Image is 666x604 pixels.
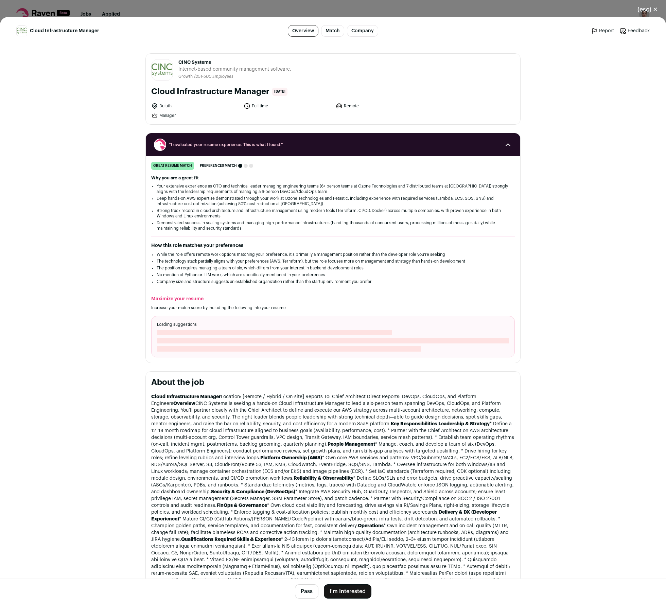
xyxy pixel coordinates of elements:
[211,490,295,494] strong: Security & Compliance (DevSecOps)
[173,401,195,406] strong: Overview
[157,259,509,264] li: The technology stack partially aligns with your preferences (AWS, Terraform), but the role focuse...
[321,25,344,37] a: Match
[17,26,27,36] img: a917af501ec8acf304fad847dc61c5f3a7edc5ecd881d13dca766b0e31843b4e
[591,28,614,34] a: Report
[178,59,291,66] span: CINC Systems
[157,208,509,219] li: Strong track record in cloud architecture and infrastructure management using modern tools (Terra...
[181,537,281,542] strong: Qualifications Required Skills & Experience
[157,252,509,257] li: While the role offers remote work options matching your preference, it's primarily a management p...
[294,476,353,481] strong: Reliability & Observability
[151,162,194,170] div: great resume match
[157,183,509,194] li: Your extensive experience as CTO and technical leader managing engineering teams (6+ person teams...
[157,220,509,231] li: Demonstrated success in scaling systems and managing high-performance infrastructures (handling t...
[178,66,291,73] span: Internet-based community management software.
[152,59,173,81] img: a917af501ec8acf304fad847dc61c5f3a7edc5ecd881d13dca766b0e31843b4e
[151,242,515,249] h2: How this role matches your preferences
[347,25,378,37] a: Company
[272,88,287,96] span: [DATE]
[194,74,233,79] li: /
[391,422,437,426] strong: Key Responsibilities
[619,28,650,34] a: Feedback
[169,142,497,147] span: “I evaluated your resume experience. This is what I found.”
[157,279,509,284] li: Company size and structure suggests an established organization rather than the startup environme...
[151,112,240,119] li: Manager
[157,265,509,271] li: The position requires managing a team of six, which differs from your interest in backend develop...
[30,28,99,34] span: Cloud Infrastructure Manager
[336,103,424,109] li: Remote
[260,456,322,460] strong: Platform Ownership (AWS)
[151,103,240,109] li: Duluth
[328,442,375,447] strong: People Management
[288,25,318,37] a: Overview
[151,377,515,388] h2: About the job
[200,162,237,169] span: Preferences match
[196,74,233,78] span: 251-500 Employees
[151,175,515,181] h2: Why you are a great fit
[358,523,384,528] strong: Operations
[216,503,267,508] strong: FinOps & Governance
[244,103,332,109] li: Full time
[151,296,515,302] h2: Maximize your resume
[151,86,269,97] h1: Cloud Infrastructure Manager
[438,422,490,426] strong: Leadership & Strategy
[629,2,666,17] button: Close modal
[151,305,515,310] p: Increase your match score by including the following into your resume
[295,584,318,599] button: Pass
[178,74,194,79] li: Growth
[157,196,509,207] li: Deep hands-on AWS expertise demonstrated through your work at Ozone Technologies and Petastic, in...
[151,316,515,357] div: Loading suggestions
[151,394,221,399] strong: Cloud Infrastructure Manager
[324,584,371,599] button: I'm Interested
[157,272,509,278] li: No mention of Python or LLM work, which are specifically mentioned in your preferences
